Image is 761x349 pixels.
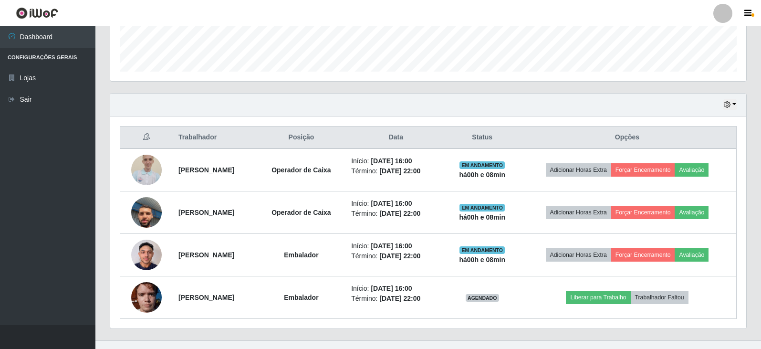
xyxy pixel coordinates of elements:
[459,213,505,221] strong: há 00 h e 08 min
[178,166,234,174] strong: [PERSON_NAME]
[466,294,499,302] span: AGENDADO
[271,209,331,216] strong: Operador de Caixa
[351,284,440,294] li: Início:
[675,163,709,177] button: Avaliação
[351,199,440,209] li: Início:
[178,294,234,301] strong: [PERSON_NAME]
[459,256,505,264] strong: há 00 h e 08 min
[611,206,675,219] button: Forçar Encerramento
[131,149,162,190] img: 1672088363054.jpeg
[351,251,440,261] li: Término:
[371,242,412,250] time: [DATE] 16:00
[379,295,420,302] time: [DATE] 22:00
[611,248,675,262] button: Forçar Encerramento
[459,161,505,169] span: EM ANDAMENTO
[446,127,518,149] th: Status
[345,127,446,149] th: Data
[178,251,234,259] strong: [PERSON_NAME]
[459,204,505,212] span: EM ANDAMENTO
[351,156,440,166] li: Início:
[518,127,737,149] th: Opções
[379,167,420,175] time: [DATE] 22:00
[546,206,611,219] button: Adicionar Horas Extra
[351,294,440,304] li: Término:
[546,163,611,177] button: Adicionar Horas Extra
[611,163,675,177] button: Forçar Encerramento
[284,294,318,301] strong: Embalador
[131,234,162,275] img: 1754834692100.jpeg
[351,241,440,251] li: Início:
[371,285,412,292] time: [DATE] 16:00
[173,127,257,149] th: Trabalhador
[675,206,709,219] button: Avaliação
[379,210,420,217] time: [DATE] 22:00
[178,209,234,216] strong: [PERSON_NAME]
[675,248,709,262] button: Avaliação
[284,251,318,259] strong: Embalador
[131,185,162,240] img: 1752607957253.jpeg
[257,127,345,149] th: Posição
[271,166,331,174] strong: Operador de Caixa
[371,157,412,165] time: [DATE] 16:00
[631,291,688,304] button: Trabalhador Faltou
[371,200,412,207] time: [DATE] 16:00
[459,246,505,254] span: EM ANDAMENTO
[351,209,440,219] li: Término:
[131,277,162,317] img: 1754441632912.jpeg
[546,248,611,262] button: Adicionar Horas Extra
[459,171,505,179] strong: há 00 h e 08 min
[16,7,58,19] img: CoreUI Logo
[351,166,440,176] li: Término:
[379,252,420,260] time: [DATE] 22:00
[566,291,630,304] button: Liberar para Trabalho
